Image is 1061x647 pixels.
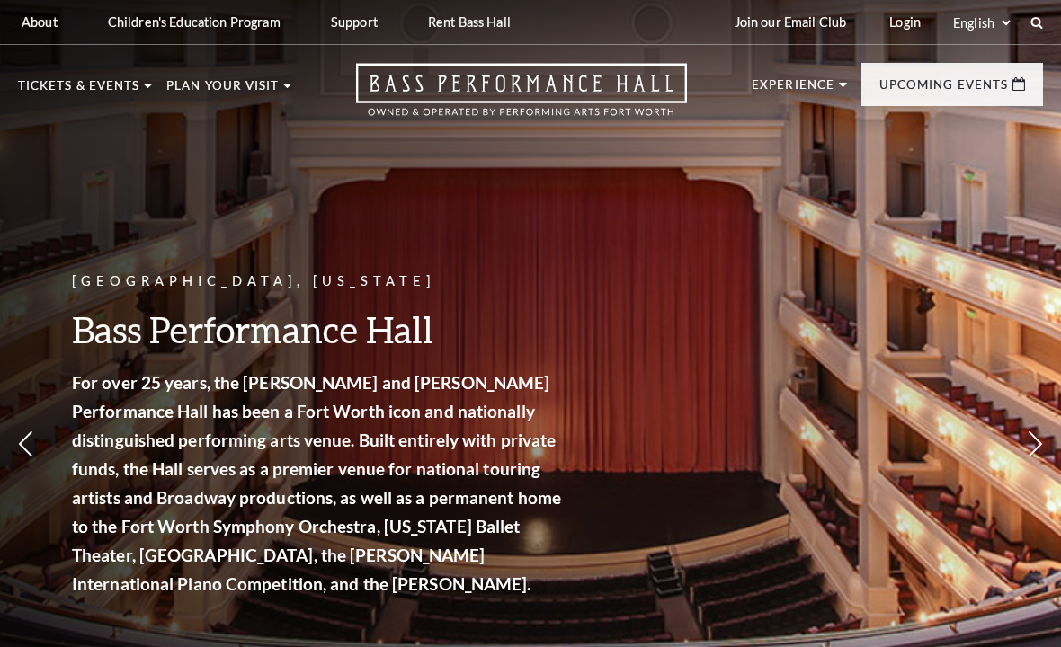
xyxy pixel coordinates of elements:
[752,79,834,101] p: Experience
[331,14,378,30] p: Support
[72,306,566,352] h3: Bass Performance Hall
[72,372,561,594] strong: For over 25 years, the [PERSON_NAME] and [PERSON_NAME] Performance Hall has been a Fort Worth ico...
[72,270,566,293] p: [GEOGRAPHIC_DATA], [US_STATE]
[950,14,1013,31] select: Select:
[18,80,139,102] p: Tickets & Events
[108,14,281,30] p: Children's Education Program
[428,14,511,30] p: Rent Bass Hall
[22,14,58,30] p: About
[879,79,1008,101] p: Upcoming Events
[166,80,279,102] p: Plan Your Visit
